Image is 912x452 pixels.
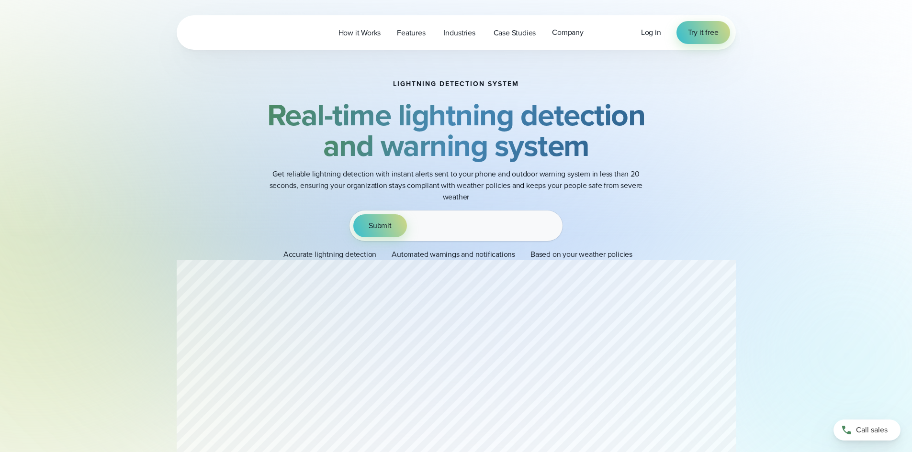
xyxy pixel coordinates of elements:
[393,80,519,88] h1: Lightning detection system
[330,23,389,43] a: How it Works
[641,27,661,38] a: Log in
[444,27,475,39] span: Industries
[688,27,719,38] span: Try it free
[552,27,584,38] span: Company
[530,249,632,260] p: Based on your weather policies
[283,249,376,260] p: Accurate lightning detection
[392,249,515,260] p: Automated warnings and notifications
[338,27,381,39] span: How it Works
[369,220,392,232] span: Submit
[494,27,536,39] span: Case Studies
[397,27,425,39] span: Features
[267,92,645,168] strong: Real-time lightning detection and warning system
[485,23,544,43] a: Case Studies
[833,419,901,441] a: Call sales
[265,168,648,203] p: Get reliable lightning detection with instant alerts sent to your phone and outdoor warning syste...
[676,21,730,44] a: Try it free
[353,214,407,237] button: Submit
[856,424,888,436] span: Call sales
